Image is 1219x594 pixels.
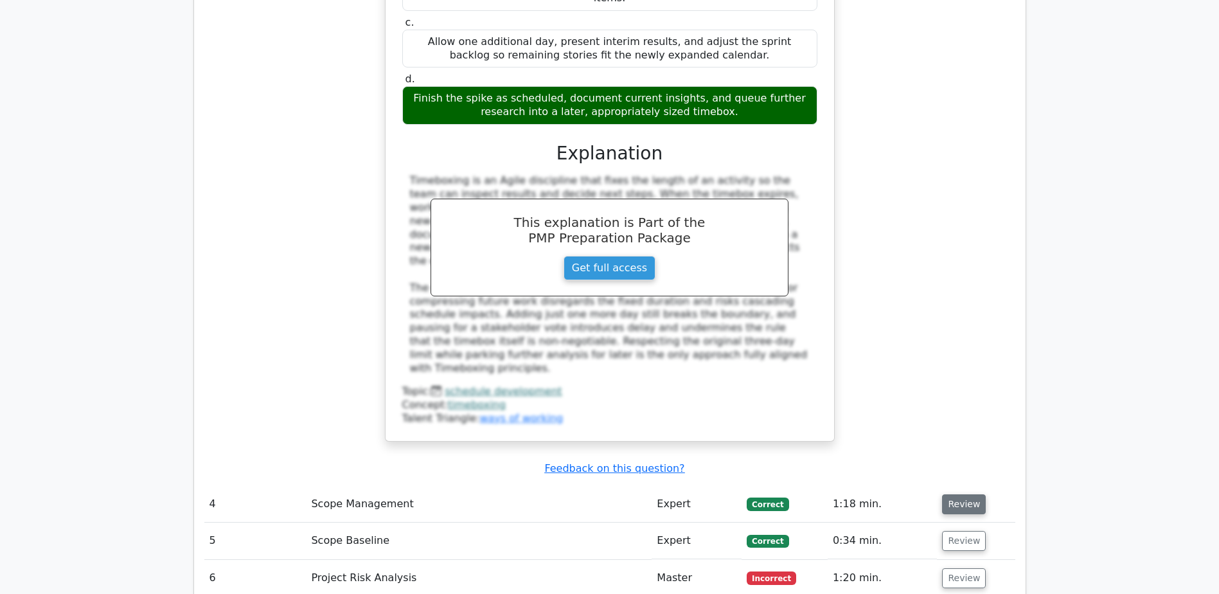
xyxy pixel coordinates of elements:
td: 5 [204,523,307,559]
span: c. [405,16,414,28]
span: Correct [747,535,788,548]
a: ways of working [479,412,563,424]
td: Expert [652,523,742,559]
div: Timeboxing is an Agile discipline that fixes the length of an activity so the team can inspect re... [410,174,810,375]
a: schedule development [445,385,562,397]
span: d. [405,73,415,85]
button: Review [942,531,986,551]
td: Scope Management [306,486,652,523]
span: Correct [747,498,788,510]
button: Review [942,568,986,588]
div: Topic: [402,385,817,399]
td: Expert [652,486,742,523]
h3: Explanation [410,143,810,165]
td: Scope Baseline [306,523,652,559]
a: Get full access [564,256,655,280]
div: Talent Triangle: [402,385,817,425]
span: Incorrect [747,571,796,584]
td: 0:34 min. [828,523,938,559]
div: Concept: [402,399,817,412]
button: Review [942,494,986,514]
div: Allow one additional day, present interim results, and adjust the sprint backlog so remaining sto... [402,30,817,68]
div: Finish the spike as scheduled, document current insights, and queue further research into a later... [402,86,817,125]
td: 1:18 min. [828,486,938,523]
td: 4 [204,486,307,523]
a: Feedback on this question? [544,462,684,474]
a: timeboxing [448,399,506,411]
